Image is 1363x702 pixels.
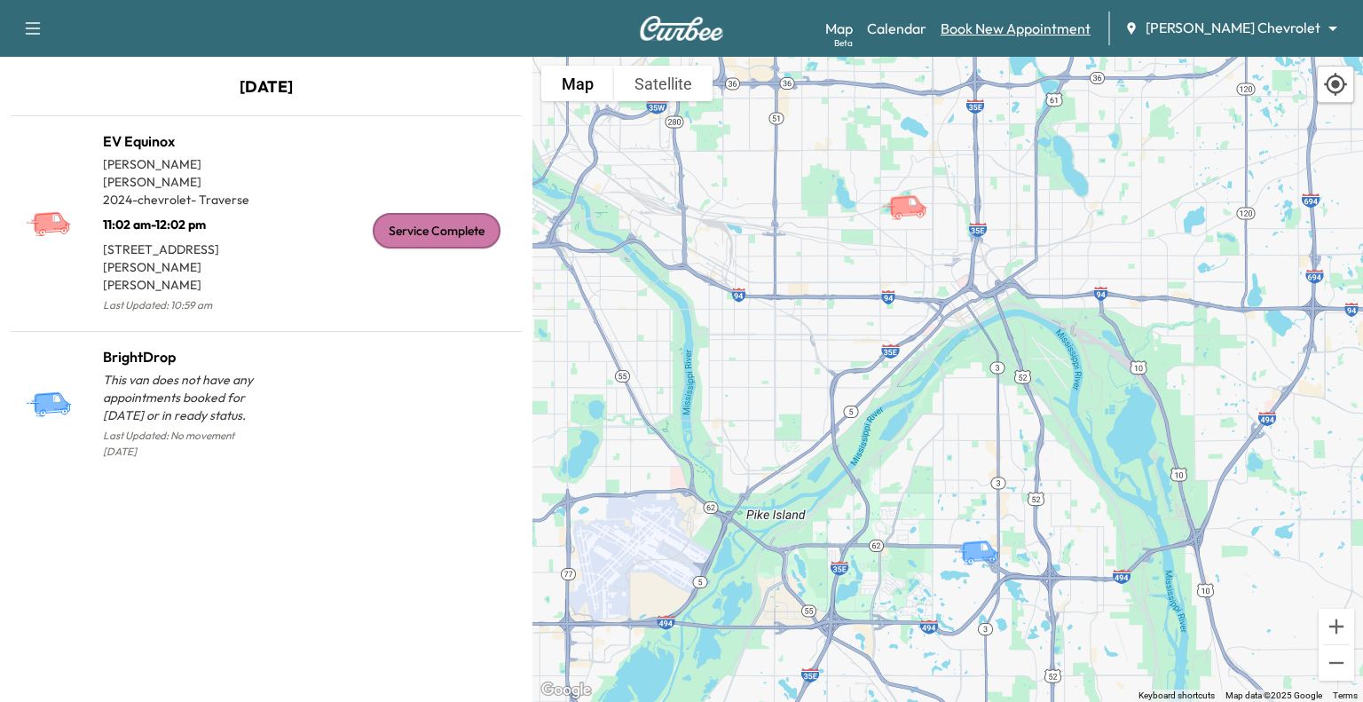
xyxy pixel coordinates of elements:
span: [PERSON_NAME] Chevrolet [1146,18,1320,38]
a: MapBeta [825,18,853,39]
a: Open this area in Google Maps (opens a new window) [537,679,595,702]
div: Recenter map [1317,66,1354,103]
button: Keyboard shortcuts [1138,690,1215,702]
a: Terms (opens in new tab) [1333,690,1358,700]
a: Book New Appointment [941,18,1091,39]
gmp-advanced-marker: EV Equinox [881,176,943,207]
h1: EV Equinox [103,130,266,152]
h1: BrightDrop [103,346,266,367]
p: Last Updated: No movement [DATE] [103,424,266,463]
button: Zoom out [1319,645,1354,681]
p: [STREET_ADDRESS][PERSON_NAME][PERSON_NAME] [103,233,266,294]
img: Curbee Logo [639,16,724,41]
p: 2024 - chevrolet - Traverse [103,191,266,209]
p: This van does not have any appointments booked for [DATE] or in ready status. [103,371,266,424]
p: Last Updated: 10:59 am [103,294,266,317]
p: [PERSON_NAME] [PERSON_NAME] [103,155,266,191]
gmp-advanced-marker: BrightDrop [953,521,1015,552]
img: Google [537,679,595,702]
button: Show satellite imagery [614,66,713,101]
p: 11:02 am - 12:02 pm [103,209,266,233]
button: Show street map [541,66,614,101]
button: Zoom in [1319,609,1354,644]
a: Calendar [867,18,926,39]
div: Service Complete [373,213,500,248]
div: Beta [834,36,853,50]
span: Map data ©2025 Google [1225,690,1322,700]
